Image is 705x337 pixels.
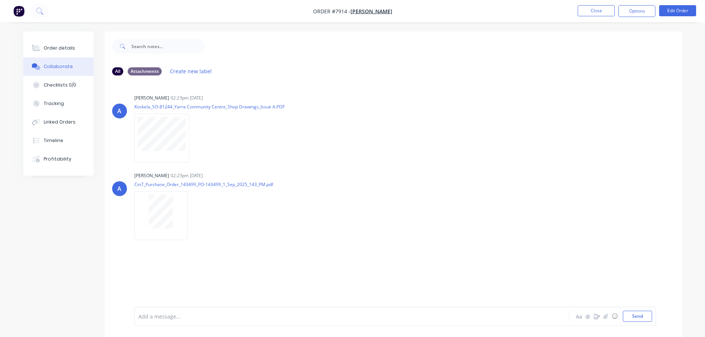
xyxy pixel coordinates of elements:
button: Checklists 0/0 [23,76,94,94]
img: Factory [13,6,24,17]
button: Collaborate [23,57,94,76]
button: Tracking [23,94,94,113]
div: Order details [44,45,75,51]
div: [PERSON_NAME] [134,172,169,179]
div: All [112,67,123,75]
iframe: Intercom live chat [680,312,698,330]
div: [PERSON_NAME] [134,95,169,101]
div: 02:23pm [DATE] [171,95,203,101]
button: ☺ [610,312,619,321]
button: Create new label [166,66,216,76]
span: Order #7914 - [313,8,350,15]
input: Search notes... [131,39,205,54]
div: Timeline [44,137,63,144]
button: Options [618,5,655,17]
button: Close [578,5,615,16]
button: Profitability [23,150,94,168]
button: Order details [23,39,94,57]
div: Attachments [128,67,162,75]
button: Aa [575,312,584,321]
button: @ [584,312,592,321]
p: Koskela_SO-81244_Yarra Community Centre_Shop Drawings_Issue A.PDF [134,104,285,110]
button: Edit Order [659,5,696,16]
div: Checklists 0/0 [44,82,76,88]
div: A [117,184,121,193]
button: Send [623,311,652,322]
div: Linked Orders [44,119,75,125]
div: Collaborate [44,63,73,70]
div: Tracking [44,100,64,107]
button: Timeline [23,131,94,150]
a: [PERSON_NAME] [350,8,392,15]
div: 02:23pm [DATE] [171,172,203,179]
div: Profitability [44,156,71,162]
p: Cin7_Purchase_Order_143499_PO-143499_1_Sep_2025_143_PM.pdf [134,181,273,188]
div: A [117,107,121,115]
button: Linked Orders [23,113,94,131]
